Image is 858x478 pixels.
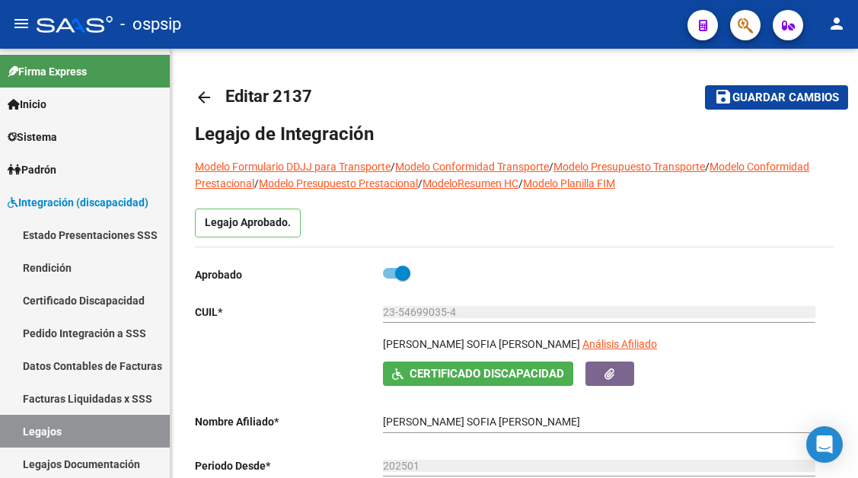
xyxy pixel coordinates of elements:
[395,161,549,173] a: Modelo Conformidad Transporte
[225,87,312,106] span: Editar 2137
[195,88,213,107] mat-icon: arrow_back
[195,209,301,237] p: Legajo Aprobado.
[12,14,30,33] mat-icon: menu
[195,457,383,474] p: Periodo Desde
[383,362,573,385] button: Certificado Discapacidad
[582,338,657,350] span: Análisis Afiliado
[259,177,418,190] a: Modelo Presupuesto Prestacional
[195,266,383,283] p: Aprobado
[732,91,839,105] span: Guardar cambios
[705,85,848,109] button: Guardar cambios
[8,96,46,113] span: Inicio
[828,14,846,33] mat-icon: person
[195,413,383,430] p: Nombre Afiliado
[523,177,615,190] a: Modelo Planilla FIM
[8,63,87,80] span: Firma Express
[806,426,843,463] div: Open Intercom Messenger
[8,129,57,145] span: Sistema
[423,177,518,190] a: ModeloResumen HC
[8,161,56,178] span: Padrón
[410,368,564,381] span: Certificado Discapacidad
[195,122,834,146] h1: Legajo de Integración
[195,161,391,173] a: Modelo Formulario DDJJ para Transporte
[383,336,580,352] p: [PERSON_NAME] SOFIA [PERSON_NAME]
[553,161,705,173] a: Modelo Presupuesto Transporte
[195,304,383,320] p: CUIL
[120,8,181,41] span: - ospsip
[8,194,148,211] span: Integración (discapacidad)
[714,88,732,106] mat-icon: save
